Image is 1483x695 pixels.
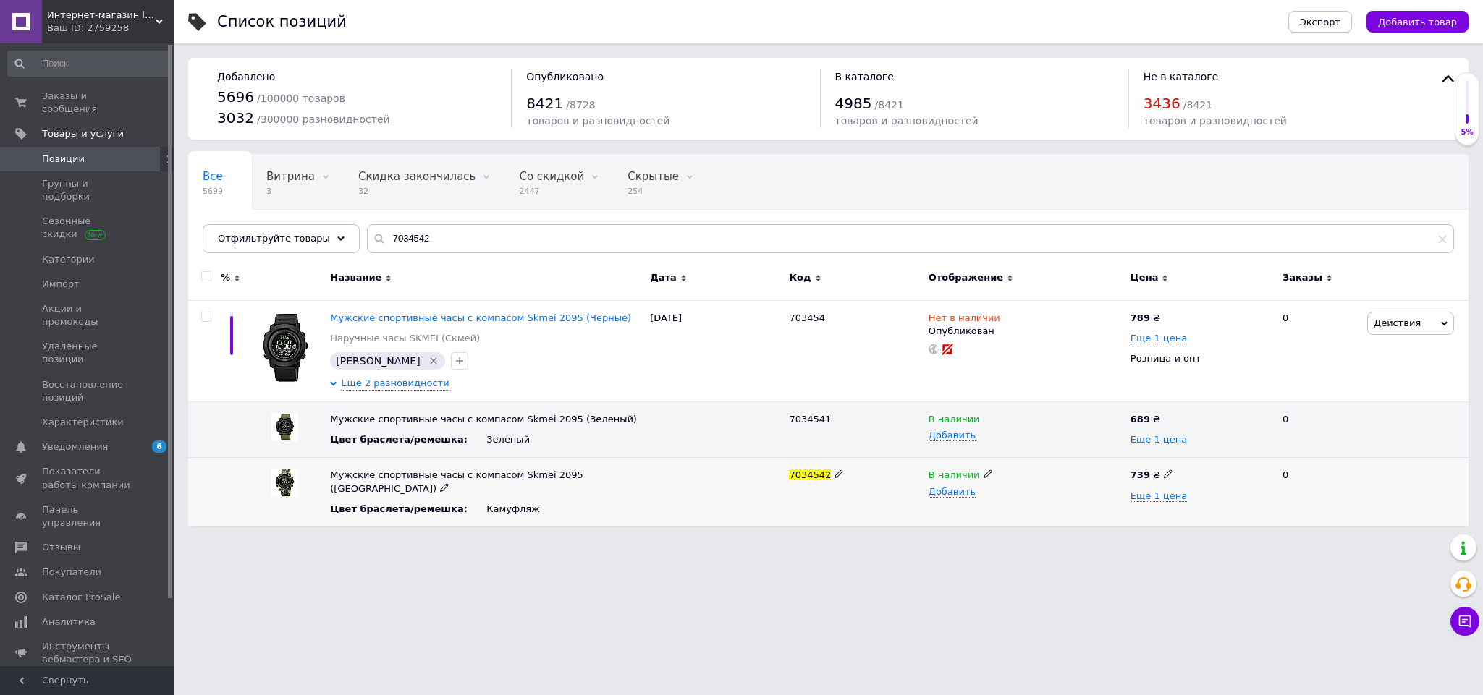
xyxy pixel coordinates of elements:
div: 0 [1274,402,1364,458]
span: Витрина [266,170,315,183]
span: Со скидкой [519,170,584,183]
span: Панель управления [42,503,134,529]
span: / 100000 товаров [257,93,345,104]
span: Отфильтруйте товары [218,233,330,244]
span: Аналитика [42,615,96,628]
span: Группы и подборки [42,177,134,203]
b: 789 [1131,312,1150,323]
span: Еще 1 цена [1131,333,1187,344]
span: 7034541 [789,414,831,425]
div: 0 [1274,458,1364,526]
span: Еще 1 цена [1131,490,1187,502]
div: ₴ [1131,312,1160,325]
span: Код [789,271,811,284]
span: Сезонные скидки [42,215,134,241]
span: Мужские спортивные часы с компасом Skmei 2095 (Зеленый) [330,414,637,425]
span: 703454 [789,312,825,323]
span: 6 [152,440,166,453]
span: % [221,271,230,284]
span: Мужские спортивные часы с компасом Skmei 2095 ([GEOGRAPHIC_DATA]) [330,469,583,493]
div: ₴ [1131,469,1270,482]
span: Еще 1 цена [1131,434,1187,445]
img: Мужские спортивные часы с компасом Skmei 2095 (Камуфляж) [271,469,298,497]
span: 5699 [203,186,223,197]
span: 32 [358,186,476,197]
span: Не в каталоге [1144,71,1219,82]
span: Отображение [929,271,1003,284]
span: 8421 [526,95,563,112]
span: Скрытые [628,170,679,183]
span: 2447 [519,186,584,197]
span: Добавить [929,486,976,498]
span: Заказы и сообщения [42,90,134,116]
span: 4985 [835,95,872,112]
span: Позиции [42,153,85,166]
a: Наручные часы SKMEI (Скмей) [330,332,480,345]
span: Каталог ProSale [42,591,120,604]
span: товаров и разновидностей [1144,115,1287,127]
span: Характеристики [42,416,124,429]
span: Уведомления [42,440,108,453]
div: Ваш ID: 2759258 [47,22,174,35]
button: Добавить товар [1366,11,1469,33]
div: Список позиций [217,14,347,30]
span: Добавлено [217,71,275,82]
span: В наличии [929,414,980,429]
button: Чат с покупателем [1450,607,1479,636]
span: Интернет-магазин livelyshop [47,9,156,22]
span: Добавить товар [1378,17,1457,27]
span: / 8728 [566,99,595,111]
svg: Удалить метку [428,355,439,367]
img: Мужские спортивные часы с компасом Skmei 2095 (Зеленый) [271,413,298,441]
div: Опубликован [929,325,1123,338]
div: Цвет браслета/ремешка : [330,433,486,446]
span: В каталоге [835,71,894,82]
div: Розница и опт [1131,352,1270,365]
span: Покупатели [42,566,101,579]
span: Название [330,271,381,284]
span: Товары и услуги [42,127,124,140]
span: Акции и промокоды [42,302,134,328]
span: Нет в наличии [929,312,1000,328]
span: 7034542 [789,469,831,480]
div: [DATE] [646,300,785,402]
span: Действия [1374,317,1421,328]
span: В наличии [929,469,980,485]
span: 3436 [1144,95,1180,112]
span: / 8421 [875,99,904,111]
input: Поиск по названию позиции, артикулу и поисковым запросам [367,224,1454,253]
span: 5696 [217,88,254,106]
span: Отзывы [42,541,80,554]
span: товаров и разновидностей [526,115,669,127]
div: 5% [1455,127,1479,137]
div: ₴ [1131,413,1270,426]
span: Показатели работы компании [42,465,134,491]
span: [PERSON_NAME] [336,355,420,367]
div: Камуфляж [486,503,643,516]
span: / 8421 [1183,99,1212,111]
a: Мужские спортивные часы с компасом Skmei 2095 (Черные) [330,312,631,323]
img: Мужские спортивные часы с компасом Skmei 2095 (Черные) [251,312,318,383]
span: Все [203,170,223,183]
span: Экспорт [1300,17,1340,27]
span: Категории [42,253,95,266]
span: Восстановление позиций [42,378,134,404]
span: Еще 2 разновидности [341,377,449,391]
span: / 300000 разновидностей [257,114,390,125]
span: товаров и разновидностей [835,115,979,127]
span: 254 [628,186,679,197]
b: 689 [1131,414,1150,425]
button: Экспорт [1288,11,1352,33]
span: Скидка закончилась [358,170,476,183]
span: 3 [266,186,315,197]
div: Зеленый [486,433,643,446]
input: Поиск [7,51,171,77]
span: Дата [650,271,677,284]
span: Опубликовано [526,71,604,82]
span: Импорт [42,278,80,291]
span: Удаленные позиции [42,340,134,366]
div: 0 [1274,300,1364,402]
span: В наличии [203,225,262,238]
div: Цвет браслета/ремешка : [330,503,486,516]
span: Инструменты вебмастера и SEO [42,640,134,666]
